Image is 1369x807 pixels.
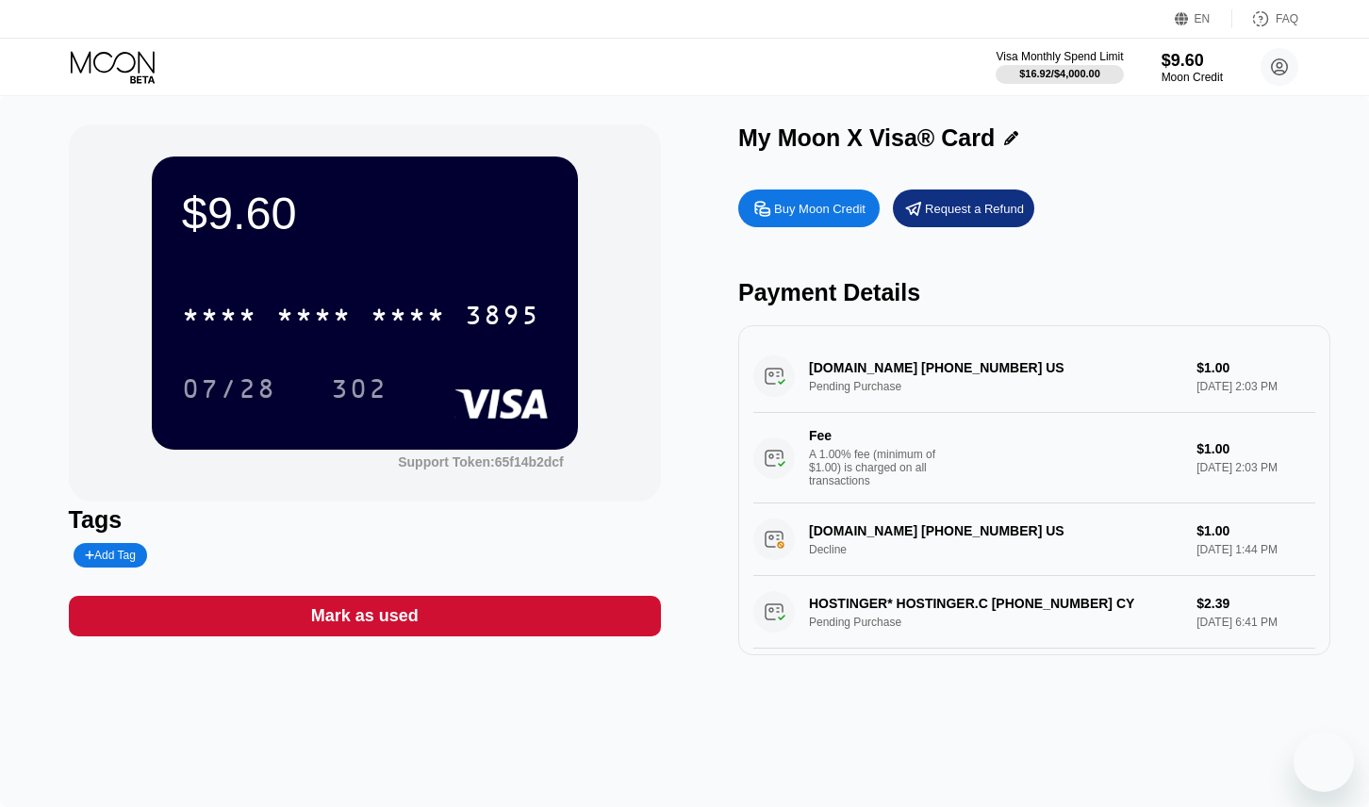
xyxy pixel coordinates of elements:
[774,201,866,217] div: Buy Moon Credit
[74,543,147,568] div: Add Tag
[1232,9,1298,28] div: FAQ
[1196,461,1315,474] div: [DATE] 2:03 PM
[1294,732,1354,792] iframe: Button to launch messaging window, conversation in progress
[398,454,564,469] div: Support Token: 65f14b2dcf
[996,50,1123,84] div: Visa Monthly Spend Limit$16.92/$4,000.00
[996,50,1123,63] div: Visa Monthly Spend Limit
[1276,12,1298,25] div: FAQ
[1162,71,1223,84] div: Moon Credit
[182,187,548,239] div: $9.60
[85,549,136,562] div: Add Tag
[738,124,995,152] div: My Moon X Visa® Card
[331,376,388,406] div: 302
[398,454,564,469] div: Support Token:65f14b2dcf
[1162,51,1223,84] div: $9.60Moon Credit
[1196,441,1315,456] div: $1.00
[465,303,540,333] div: 3895
[738,189,880,227] div: Buy Moon Credit
[925,201,1024,217] div: Request a Refund
[311,605,419,627] div: Mark as used
[738,279,1330,306] div: Payment Details
[1162,51,1223,71] div: $9.60
[753,413,1315,503] div: FeeA 1.00% fee (minimum of $1.00) is charged on all transactions$1.00[DATE] 2:03 PM
[317,365,402,412] div: 302
[182,376,276,406] div: 07/28
[1175,9,1232,28] div: EN
[69,596,661,636] div: Mark as used
[809,448,950,487] div: A 1.00% fee (minimum of $1.00) is charged on all transactions
[893,189,1034,227] div: Request a Refund
[1019,68,1100,79] div: $16.92 / $4,000.00
[168,365,290,412] div: 07/28
[809,428,941,443] div: Fee
[1195,12,1211,25] div: EN
[69,506,661,534] div: Tags
[753,649,1315,739] div: FeeA 1.00% fee (minimum of $1.00) is charged on all transactions$1.00[DATE] 6:41 PM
